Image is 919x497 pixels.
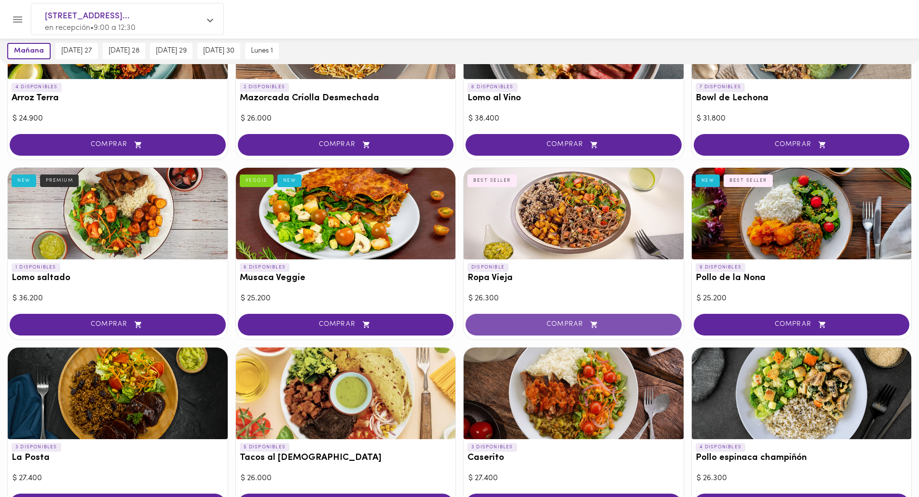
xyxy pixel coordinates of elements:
div: $ 27.400 [468,473,679,484]
div: NEW [277,175,302,187]
div: NEW [12,175,36,187]
p: 6 DISPONIBLES [240,263,290,272]
h3: Tacos al [DEMOGRAPHIC_DATA] [240,453,452,463]
span: COMPRAR [250,321,442,329]
div: NEW [696,175,720,187]
h3: Pollo espinaca champiñón [696,453,908,463]
span: COMPRAR [478,141,670,149]
h3: Caserito [467,453,680,463]
span: mañana [14,47,44,55]
div: Musaca Veggie [236,168,456,259]
div: $ 31.800 [697,113,907,124]
button: COMPRAR [238,314,454,336]
div: BEST SELLER [724,175,773,187]
iframe: Messagebird Livechat Widget [863,441,909,487]
span: COMPRAR [250,141,442,149]
button: COMPRAR [10,134,226,156]
p: 7 DISPONIBLES [696,83,745,92]
p: 3 DISPONIBLES [12,443,61,452]
div: PREMIUM [40,175,79,187]
div: $ 38.400 [468,113,679,124]
div: $ 27.400 [13,473,223,484]
span: [DATE] 28 [109,47,139,55]
button: [DATE] 30 [197,43,240,59]
h3: Bowl de Lechona [696,94,908,104]
p: 9 DISPONIBLES [696,263,746,272]
h3: Lomo saltado [12,273,224,283]
div: Pollo de la Nona [692,168,912,259]
div: $ 26.300 [697,473,907,484]
button: COMPRAR [694,314,910,336]
span: COMPRAR [706,141,898,149]
p: 4 DISPONIBLES [12,83,62,92]
p: 2 DISPONIBLES [240,83,289,92]
button: COMPRAR [466,314,682,336]
div: Lomo saltado [8,168,228,259]
p: 4 DISPONIBLES [696,443,746,452]
div: $ 26.000 [241,113,451,124]
h3: Pollo de la Nona [696,273,908,283]
span: [STREET_ADDRESS]... [45,10,200,23]
button: Menu [6,8,29,31]
button: COMPRAR [694,134,910,156]
span: lunes 1 [251,47,273,55]
h3: Ropa Vieja [467,273,680,283]
span: COMPRAR [22,321,214,329]
div: Tacos al Pastor [236,348,456,439]
button: COMPRAR [10,314,226,336]
button: COMPRAR [466,134,682,156]
button: [DATE] 27 [55,43,98,59]
span: [DATE] 30 [203,47,234,55]
div: $ 25.200 [697,293,907,304]
button: [DATE] 29 [150,43,192,59]
h3: La Posta [12,453,224,463]
h3: Musaca Veggie [240,273,452,283]
div: $ 26.000 [241,473,451,484]
div: VEGGIE [240,175,274,187]
div: $ 36.200 [13,293,223,304]
div: La Posta [8,348,228,439]
span: en recepción • 9:00 a 12:30 [45,24,136,32]
div: $ 26.300 [468,293,679,304]
button: mañana [7,43,51,59]
div: Caserito [464,348,684,439]
div: $ 24.900 [13,113,223,124]
p: 6 DISPONIBLES [467,83,518,92]
div: Ropa Vieja [464,168,684,259]
h3: Mazorcada Criolla Desmechada [240,94,452,104]
p: 5 DISPONIBLES [240,443,290,452]
button: lunes 1 [245,43,279,59]
span: [DATE] 29 [156,47,187,55]
h3: Arroz Terra [12,94,224,104]
h3: Lomo al Vino [467,94,680,104]
span: COMPRAR [706,321,898,329]
div: Pollo espinaca champiñón [692,348,912,439]
button: [DATE] 28 [103,43,145,59]
p: DISPONIBLE [467,263,508,272]
p: 1 DISPONIBLES [12,263,60,272]
p: 3 DISPONIBLES [467,443,517,452]
div: $ 25.200 [241,293,451,304]
span: COMPRAR [478,321,670,329]
div: BEST SELLER [467,175,517,187]
span: COMPRAR [22,141,214,149]
button: COMPRAR [238,134,454,156]
span: [DATE] 27 [61,47,92,55]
